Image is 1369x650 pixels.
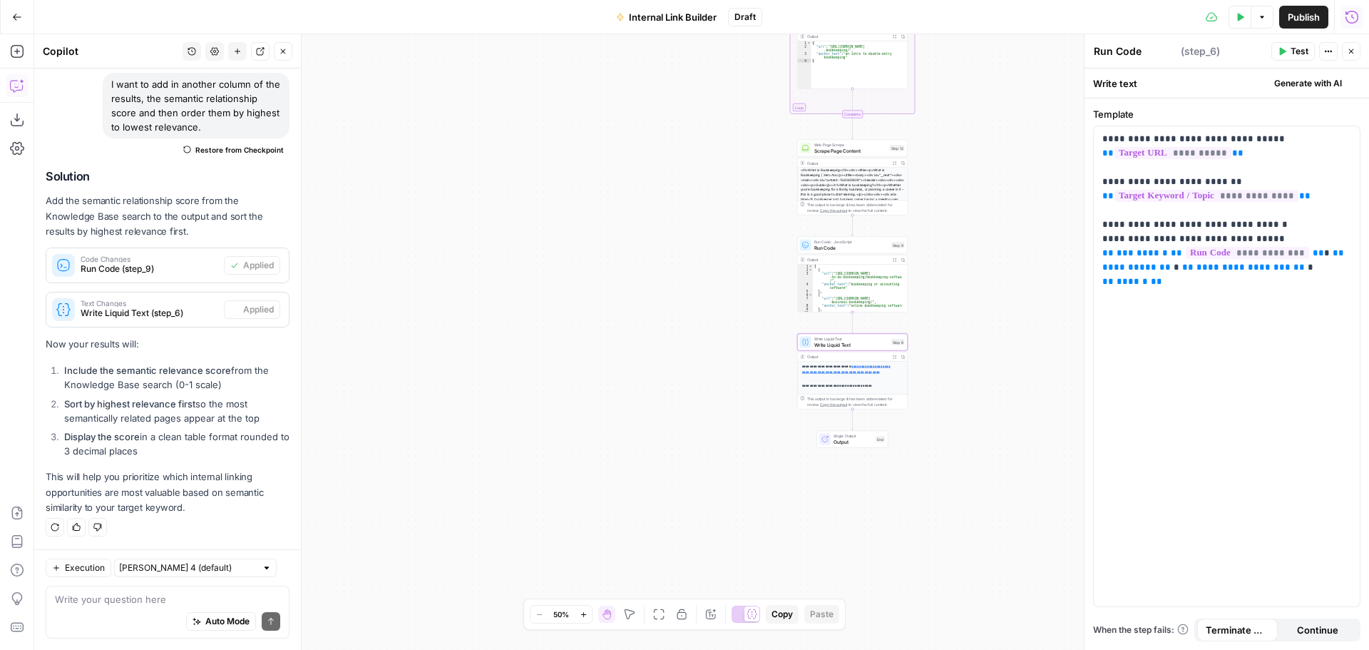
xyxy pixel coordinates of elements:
button: Copy [766,605,799,624]
div: This output is too large & has been abbreviated for review. to view the full content. [807,202,905,213]
button: Execution [46,559,111,577]
span: Run Code [814,244,888,251]
span: Applied [243,303,274,316]
button: Applied [224,300,280,319]
span: Terminate Workflow [1206,623,1269,637]
span: ( step_6 ) [1181,44,1220,59]
strong: Sort by highest relevance first [64,398,195,410]
div: Output [807,354,888,360]
g: Edge from step_12 to step_9 [851,215,853,236]
div: Step 12 [890,145,905,151]
span: Restore from Checkpoint [195,144,284,156]
button: Test [1271,42,1315,61]
div: <h1>What is Bookkeeping</h1><div><title><p>What is Bookkeeping | Xero AU</p></title><body><div id... [798,168,908,250]
div: 4 [798,59,811,63]
button: Generate with AI [1256,74,1360,93]
span: Run Code (step_9) [81,263,218,275]
textarea: Write Liquid Text [1094,44,1177,59]
span: Continue [1297,623,1338,637]
div: 10 [798,311,814,315]
p: Add the semantic relationship score from the Knowledge Base search to the output and sort the res... [46,193,289,238]
div: 7 [798,297,814,304]
button: Continue [1278,619,1358,641]
div: 1 [798,265,814,268]
span: Copy the output [820,208,847,213]
div: Web Page ScrapeScrape Page ContentStep 12Output<h1>What is Bookkeeping</h1><div><title><p>What is... [797,140,908,215]
button: Applied [224,256,280,275]
div: Step 6 [891,339,905,345]
g: Edge from step_4-iteration-end to step_12 [851,118,853,139]
button: Auto Mode [186,612,256,631]
div: 2 [798,268,814,272]
span: Run Code · JavaScript [814,239,888,245]
span: Write Liquid Text (step_6) [81,307,218,320]
button: Paste [804,605,839,624]
div: Complete [797,111,908,118]
span: Publish [1288,10,1320,24]
div: Complete [842,111,863,118]
span: Scrape Page Content [814,147,887,154]
span: Internal Link Builder [629,10,717,24]
div: I want to add in another column of the results, the semantic relationship score and then order th... [103,73,289,138]
g: Edge from step_6 to end [851,410,853,430]
span: Auto Mode [205,615,250,628]
span: Write Liquid Text [814,341,888,348]
span: Toggle code folding, rows 1 through 4 [807,41,811,45]
input: Claude Sonnet 4 (default) [119,561,256,575]
span: Execution [65,562,105,574]
p: Now your results will: [46,337,289,352]
li: so the most semantically related pages appear at the top [61,397,289,425]
span: Single Output [834,433,873,439]
span: Draft [734,11,756,24]
div: End [876,436,885,442]
span: 50% [553,609,569,620]
button: Internal Link Builder [607,6,725,29]
span: Toggle code folding, rows 6 through 9 [809,293,813,297]
div: Output{ "url":"[URL][DOMAIN_NAME] -bookkeeping/", "anchor_text":"an intro to double-entry bookkee... [797,14,908,89]
a: When the step fails: [1093,624,1189,636]
label: Template [1093,107,1360,121]
div: Single OutputOutputEnd [797,431,908,448]
span: Copy [771,608,793,621]
span: Output [834,438,873,445]
div: Output [807,257,888,263]
strong: Include the semantic relevance score [64,365,231,376]
span: Code Changes [81,255,218,263]
div: Copilot [43,44,178,59]
h2: Solution [46,170,289,183]
g: Edge from step_9 to step_6 [851,313,853,333]
div: 6 [798,293,814,297]
div: 3 [798,272,814,283]
span: Applied [243,259,274,272]
span: Copy the output [820,402,847,407]
div: Output [807,34,888,39]
span: Web Page Scrape [814,142,887,148]
strong: Display the score [64,431,140,442]
span: Toggle code folding, rows 10 through 13 [809,311,813,315]
span: Toggle code folding, rows 1 through 38 [809,265,813,268]
span: Write Liquid Text [814,336,888,342]
div: This output is too large & has been abbreviated for review. to view the full content. [807,396,905,407]
div: Step 9 [891,242,905,248]
div: 4 [798,283,814,290]
div: Write text [1085,68,1369,98]
div: Run Code · JavaScriptRun CodeStep 9Output[ { "url":"[URL][DOMAIN_NAME] -to-do-bookkeeping/bookkee... [797,237,908,313]
li: in a clean table format rounded to 3 decimal places [61,430,289,458]
span: Toggle code folding, rows 2 through 5 [809,268,813,272]
span: Paste [810,608,834,621]
div: 2 [798,45,811,52]
div: 8 [798,304,814,308]
button: Publish [1279,6,1328,29]
span: Test [1291,45,1308,58]
div: Output [807,160,888,166]
div: 9 [798,308,814,311]
button: Restore from Checkpoint [178,141,289,158]
li: from the Knowledge Base search (0-1 scale) [61,363,289,392]
div: 3 [798,52,811,59]
div: 5 [798,290,814,293]
span: Text Changes [81,300,218,307]
p: This will help you prioritize which internal linking opportunities are most valuable based on sem... [46,469,289,514]
div: 1 [798,41,811,45]
span: Generate with AI [1274,77,1342,90]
